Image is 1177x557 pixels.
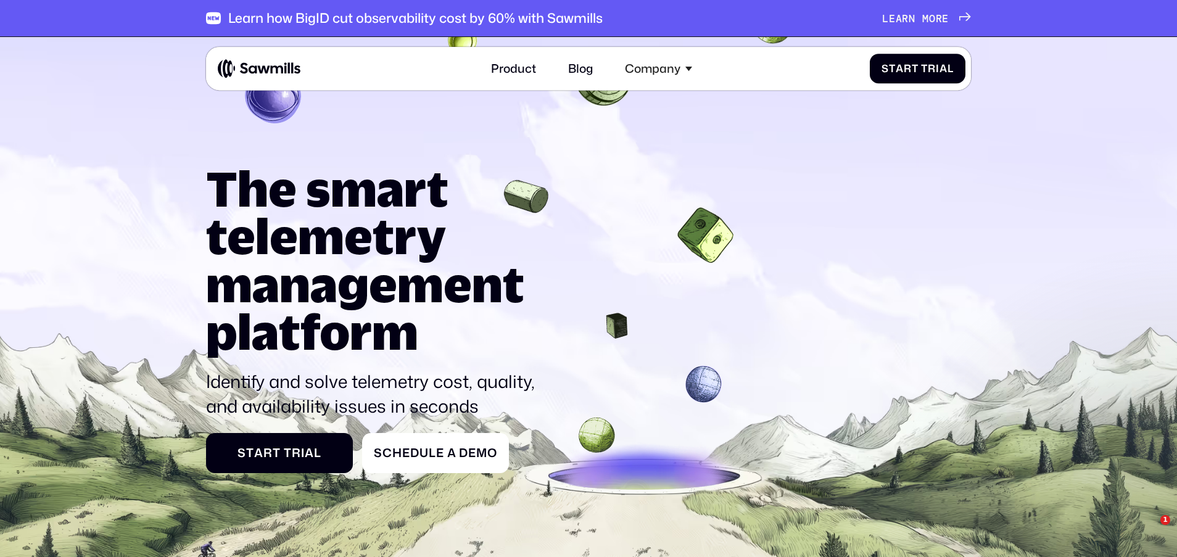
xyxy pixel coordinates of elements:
span: S [882,62,889,75]
h1: The smart telemetry management platform [206,165,547,355]
span: t [246,446,254,460]
span: c [382,446,392,460]
span: r [902,12,909,25]
span: a [447,446,456,460]
a: ScheduleaDemo [362,433,510,474]
a: StartTrial [870,54,965,84]
span: e [436,446,444,460]
div: Company [616,52,701,84]
div: Learn how BigID cut observability cost by 60% with Sawmills [228,10,603,27]
span: e [402,446,410,460]
span: h [392,446,402,460]
span: r [936,12,943,25]
span: r [904,62,912,75]
span: u [419,446,429,460]
span: r [292,446,301,460]
span: a [896,12,902,25]
span: D [459,446,468,460]
span: l [314,446,321,460]
span: S [237,446,246,460]
span: a [305,446,314,460]
span: l [948,62,954,75]
span: S [374,446,382,460]
span: L [882,12,889,25]
span: e [942,12,949,25]
span: o [929,12,936,25]
span: r [928,62,936,75]
span: T [921,62,928,75]
span: n [909,12,915,25]
a: Learnmore [882,12,971,25]
span: d [410,446,419,460]
span: i [301,446,305,460]
span: r [263,446,273,460]
span: e [468,446,476,460]
div: Company [625,62,680,76]
span: m [922,12,929,25]
span: i [936,62,940,75]
span: a [896,62,904,75]
span: t [912,62,919,75]
a: Product [482,52,545,84]
a: Blog [560,52,602,84]
span: a [940,62,948,75]
span: a [254,446,263,460]
span: 1 [1160,515,1170,525]
span: l [429,446,436,460]
p: Identify and solve telemetry cost, quality, and availability issues in seconds [206,369,547,418]
span: T [284,446,292,460]
span: t [889,62,896,75]
a: StartTrial [206,433,353,474]
span: e [889,12,896,25]
span: t [273,446,281,460]
span: m [476,446,487,460]
iframe: Intercom live chat [1135,515,1165,545]
span: o [487,446,497,460]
